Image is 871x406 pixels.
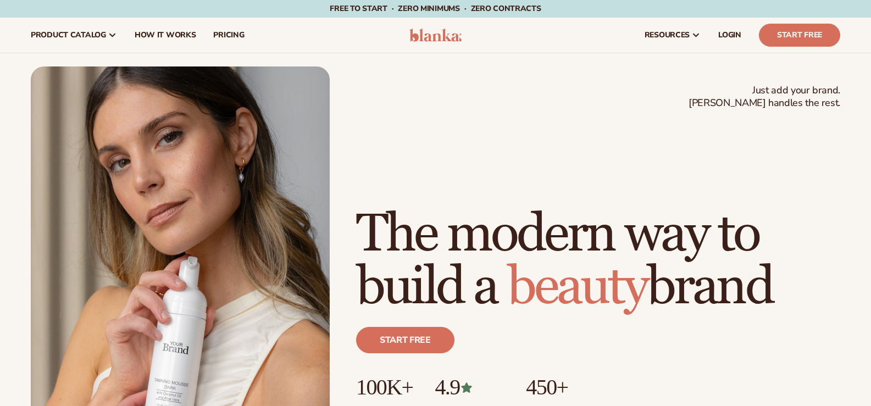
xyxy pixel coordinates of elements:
span: LOGIN [718,31,741,40]
a: pricing [204,18,253,53]
p: 100K+ [356,375,413,399]
span: beauty [507,255,647,319]
span: Just add your brand. [PERSON_NAME] handles the rest. [689,84,840,110]
span: pricing [213,31,244,40]
a: Start Free [759,24,840,47]
a: Start free [356,327,454,353]
h1: The modern way to build a brand [356,208,840,314]
a: How It Works [126,18,205,53]
span: product catalog [31,31,106,40]
span: Free to start · ZERO minimums · ZERO contracts [330,3,541,14]
span: How It Works [135,31,196,40]
p: 4.9 [435,375,504,399]
a: LOGIN [709,18,750,53]
a: product catalog [22,18,126,53]
a: resources [636,18,709,53]
span: resources [645,31,690,40]
p: 450+ [526,375,609,399]
img: logo [409,29,462,42]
